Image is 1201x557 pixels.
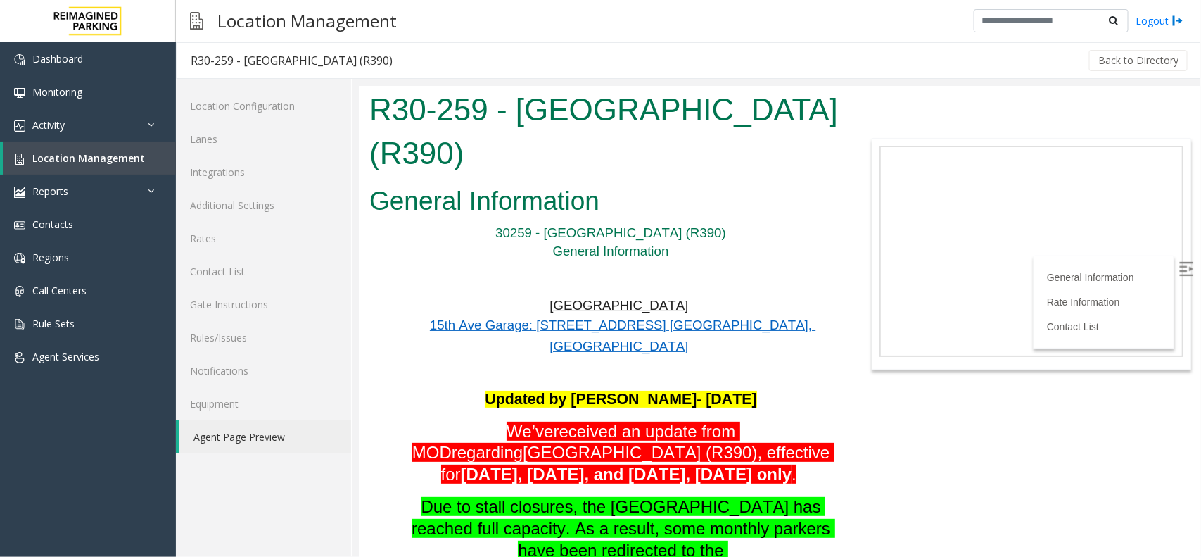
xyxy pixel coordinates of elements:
[11,97,480,134] h2: General Information
[176,288,351,321] a: Gate Instructions
[32,284,87,297] span: Call Centers
[176,189,351,222] a: Additional Settings
[32,184,68,198] span: Reports
[32,118,65,132] span: Activity
[14,87,25,99] img: 'icon'
[191,51,393,70] div: R30-259 - [GEOGRAPHIC_DATA] (R390)
[14,154,25,165] img: 'icon'
[148,336,195,355] span: We’ve
[136,139,367,154] span: 30259 - [GEOGRAPHIC_DATA] (R390)
[14,54,25,65] img: 'icon'
[176,354,351,387] a: Notifications
[14,120,25,132] img: 'icon'
[14,286,25,297] img: 'icon'
[11,2,480,89] h1: R30-259 - [GEOGRAPHIC_DATA] (R390)
[176,123,351,156] a: Lanes
[433,379,438,398] span: .
[14,352,25,363] img: 'icon'
[93,357,164,376] span: regarding
[176,89,351,123] a: Location Configuration
[191,212,329,227] span: [GEOGRAPHIC_DATA]
[14,253,25,264] img: 'icon'
[14,220,25,231] img: 'icon'
[3,142,176,175] a: Location Management
[176,156,351,189] a: Integrations
[176,222,351,255] a: Rates
[688,186,775,197] a: General Information
[32,218,73,231] span: Contacts
[126,305,398,322] span: Updated by [PERSON_NAME]- [DATE]
[688,211,761,222] a: Rate Information
[1136,13,1183,28] a: Logout
[49,411,476,495] span: Due to stall closures, the [GEOGRAPHIC_DATA] has reached full capacity. As a result, some monthly...
[190,4,203,38] img: pageIcon
[71,232,457,268] a: 15th Ave Garage: [STREET_ADDRESS] [GEOGRAPHIC_DATA], [GEOGRAPHIC_DATA]
[820,176,834,190] img: Open/Close Sidebar Menu
[32,52,83,65] span: Dashboard
[176,255,351,288] a: Contact List
[1172,13,1183,28] img: logout
[194,158,310,173] span: General Information
[53,336,381,377] span: received an update from MOD
[210,4,404,38] h3: Location Management
[14,319,25,330] img: 'icon'
[688,235,740,246] a: Contact List
[14,187,25,198] img: 'icon'
[176,387,351,420] a: Equipment
[1089,50,1188,71] button: Back to Directory
[32,350,99,363] span: Agent Services
[176,321,351,354] a: Rules/Issues
[179,420,351,453] a: Agent Page Preview
[32,251,69,264] span: Regions
[82,357,476,398] span: [GEOGRAPHIC_DATA] (R390), effective for
[32,85,82,99] span: Monitoring
[102,379,433,398] span: [DATE], [DATE], and [DATE], [DATE] only
[32,151,145,165] span: Location Management
[32,317,75,330] span: Rule Sets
